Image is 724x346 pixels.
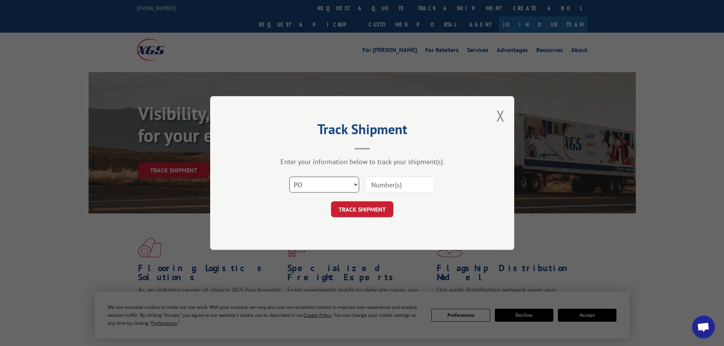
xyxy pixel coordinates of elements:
input: Number(s) [365,177,435,193]
div: Open chat [692,316,715,338]
h2: Track Shipment [248,124,476,138]
button: TRACK SHIPMENT [331,201,393,217]
button: Close modal [496,106,505,126]
div: Enter your information below to track your shipment(s). [248,157,476,166]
